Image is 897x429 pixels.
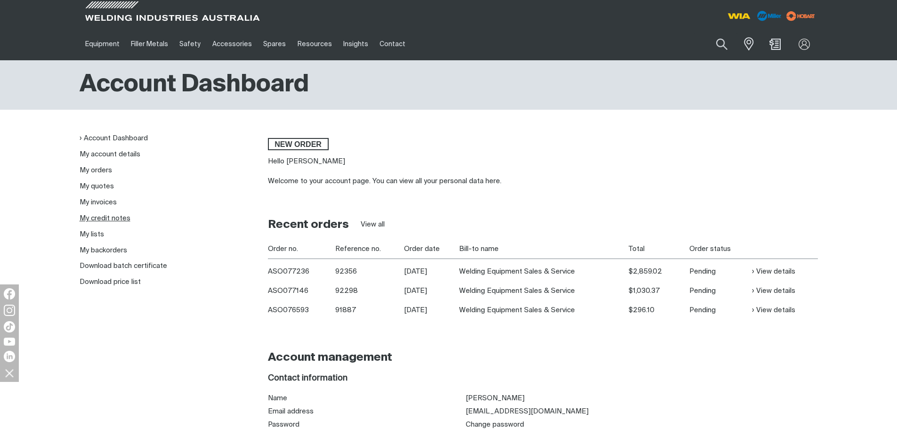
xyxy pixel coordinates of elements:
[459,239,629,259] th: Bill-to name
[404,259,459,282] td: [DATE]
[125,28,174,60] a: Filler Metals
[689,281,752,300] td: Pending
[80,131,253,291] nav: My account
[768,39,783,50] a: Shopping cart (0 product(s))
[689,300,752,320] td: Pending
[268,259,335,282] th: ASO077236
[268,138,329,150] a: New order
[459,300,629,320] td: Welding Equipment Sales & Service
[80,70,309,100] h1: Account Dashboard
[466,421,524,428] a: Change password
[258,28,291,60] a: Spares
[404,300,459,320] td: [DATE]
[80,28,125,60] a: Equipment
[335,300,404,320] td: 91887
[268,300,335,320] th: ASO076593
[466,392,818,405] td: [PERSON_NAME]
[4,321,15,332] img: TikTok
[459,259,629,282] td: Welding Equipment Sales & Service
[268,239,335,259] th: Order no.
[629,239,689,259] th: Total
[268,350,818,365] h2: Account management
[174,28,206,60] a: Safety
[80,28,633,60] nav: Main
[706,33,738,55] button: Search products
[207,28,258,60] a: Accessories
[335,259,404,282] td: 92356
[80,151,140,158] a: My account details
[80,231,104,238] a: My lists
[361,219,385,230] a: View all orders
[752,285,795,296] a: View details of Order ASO077146
[694,33,738,55] input: Product name or item number...
[80,215,130,222] a: My credit notes
[268,405,466,418] th: Email address
[1,365,17,381] img: hide socials
[4,351,15,362] img: LinkedIn
[689,259,752,282] td: Pending
[80,183,114,190] a: My quotes
[291,28,337,60] a: Resources
[4,288,15,299] img: Facebook
[269,138,328,150] span: New order
[268,281,335,300] th: ASO077146
[268,156,818,167] p: Hello [PERSON_NAME]
[4,338,15,346] img: YouTube
[335,239,404,259] th: Reference no.
[374,28,411,60] a: Contact
[335,281,404,300] td: 92298
[80,278,141,285] a: Download price list
[338,28,374,60] a: Insights
[752,266,795,277] a: View details of Order ASO077236
[80,134,148,142] a: Account Dashboard
[404,239,459,259] th: Order date
[268,392,466,405] th: Name
[404,281,459,300] td: [DATE]
[629,268,662,275] span: $2,859.02
[629,307,655,314] span: $296.10
[784,9,818,23] img: miller
[4,305,15,316] img: Instagram
[268,218,349,232] h2: Recent orders
[459,281,629,300] td: Welding Equipment Sales & Service
[80,167,112,174] a: My orders
[466,405,818,418] td: [EMAIL_ADDRESS][DOMAIN_NAME]
[268,176,818,187] div: Welcome to your account page. You can view all your personal data here.
[689,239,752,259] th: Order status
[629,287,660,294] span: $1,030.37
[80,199,117,206] a: My invoices
[80,262,167,269] a: Download batch certificate
[268,374,347,382] span: Contact information
[752,305,795,316] a: View details of Order ASO076593
[80,247,127,254] a: My backorders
